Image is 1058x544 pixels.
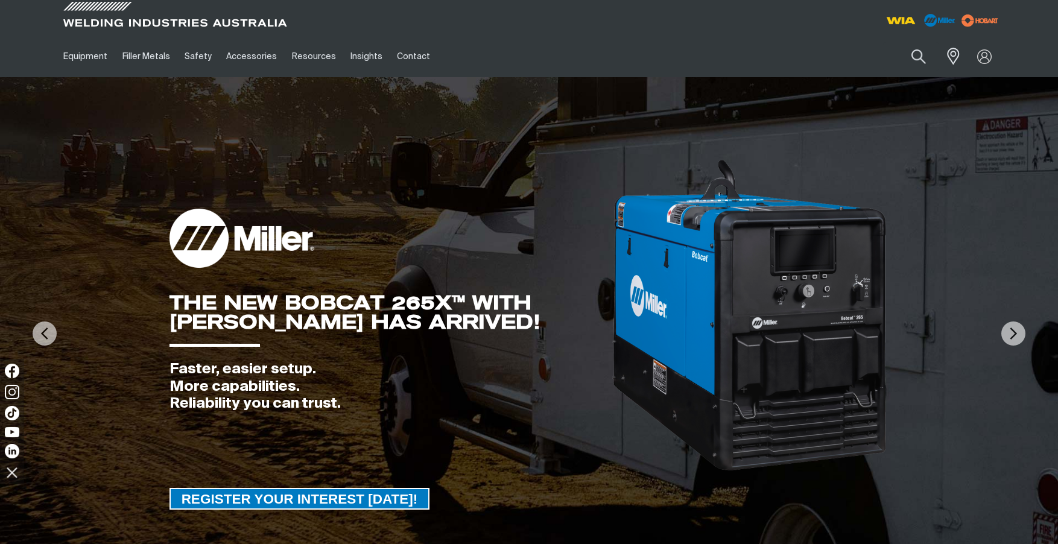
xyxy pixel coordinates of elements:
img: Instagram [5,385,19,399]
img: LinkedIn [5,444,19,458]
a: Accessories [219,36,284,77]
div: Faster, easier setup. More capabilities. Reliability you can trust. [169,361,612,413]
a: Equipment [56,36,115,77]
img: TikTok [5,406,19,420]
span: REGISTER YOUR INTEREST [DATE]! [171,488,429,510]
img: Facebook [5,364,19,378]
img: PrevArrow [33,321,57,346]
img: YouTube [5,427,19,437]
nav: Main [56,36,765,77]
a: Filler Metals [115,36,177,77]
a: REGISTER YOUR INTEREST TODAY! [169,488,430,510]
a: Contact [390,36,437,77]
img: miller [958,11,1002,30]
a: Safety [177,36,219,77]
div: THE NEW BOBCAT 265X™ WITH [PERSON_NAME] HAS ARRIVED! [169,293,612,332]
img: hide socials [2,462,22,482]
img: NextArrow [1001,321,1025,346]
a: Resources [285,36,343,77]
button: Search products [898,42,939,71]
a: Insights [343,36,390,77]
input: Product name or item number... [883,42,939,71]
